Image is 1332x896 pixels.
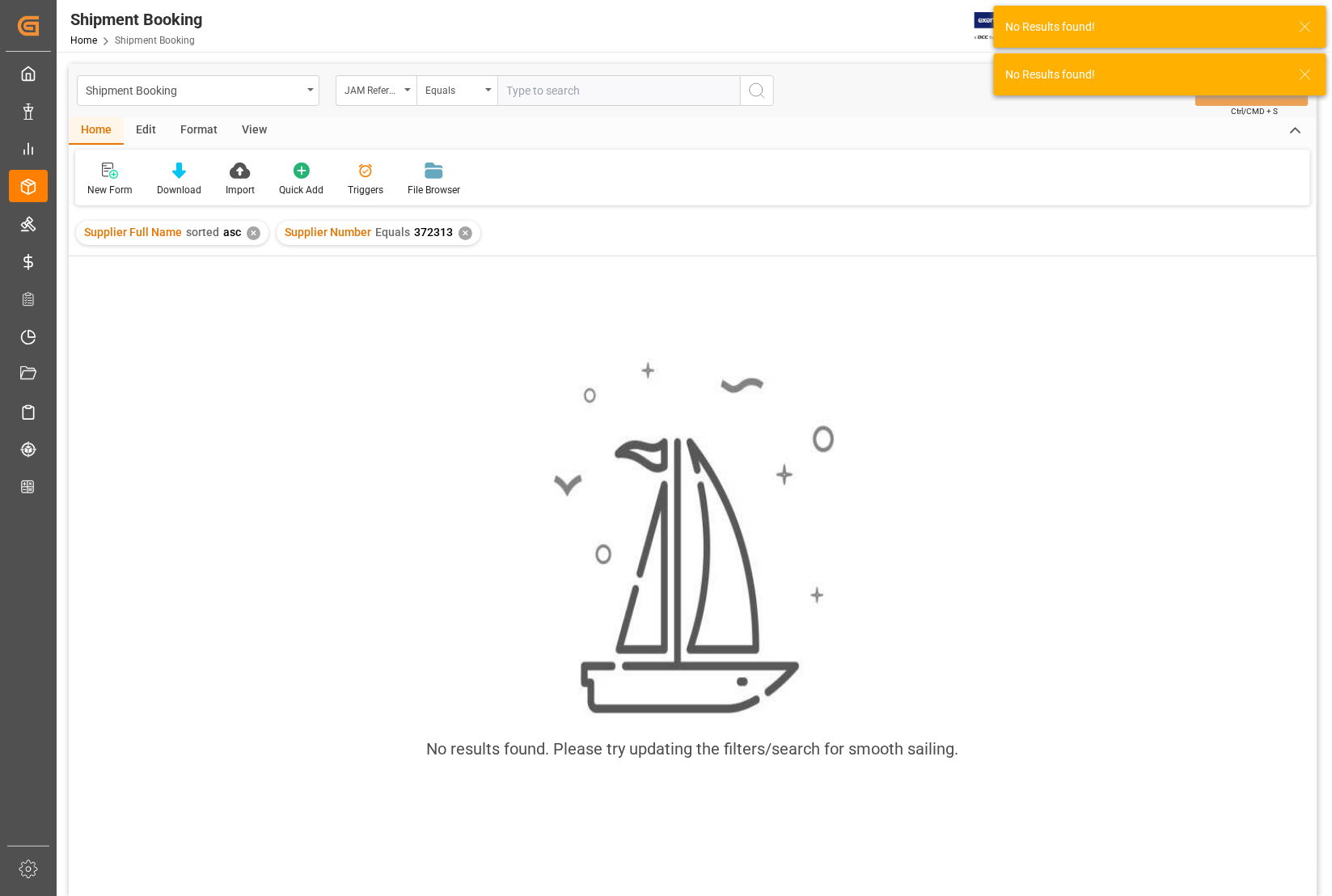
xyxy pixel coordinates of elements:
button: open menu [417,75,497,106]
button: open menu [336,75,417,106]
div: New Form [87,183,133,197]
div: Home [69,117,124,145]
span: Supplier Number [285,226,371,239]
div: View [230,117,279,145]
span: Supplier Full Name [84,226,182,239]
input: Type to search [497,75,740,106]
div: No Results found! [1005,19,1283,36]
div: No results found. Please try updating the filters/search for smooth sailing. [427,737,959,761]
div: Edit [124,117,168,145]
div: No Results found! [1005,66,1283,83]
div: Download [157,183,201,197]
div: File Browser [408,183,460,197]
div: Triggers [348,183,383,197]
button: open menu [77,75,319,106]
div: Equals [425,79,480,98]
img: Exertis%20JAM%20-%20Email%20Logo.jpg_1722504956.jpg [975,12,1030,40]
div: ✕ [459,226,472,240]
button: search button [740,75,774,106]
a: Home [70,35,97,46]
div: Format [168,117,230,145]
div: ✕ [247,226,260,240]
span: sorted [186,226,219,239]
span: Ctrl/CMD + S [1231,105,1278,117]
span: asc [223,226,241,239]
span: 372313 [414,226,453,239]
div: Import [226,183,255,197]
span: Equals [375,226,410,239]
div: Shipment Booking [86,79,302,99]
div: Quick Add [279,183,323,197]
div: JAM Reference Number [345,79,400,98]
div: Shipment Booking [70,7,202,32]
img: smooth_sailing.jpeg [552,359,835,717]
